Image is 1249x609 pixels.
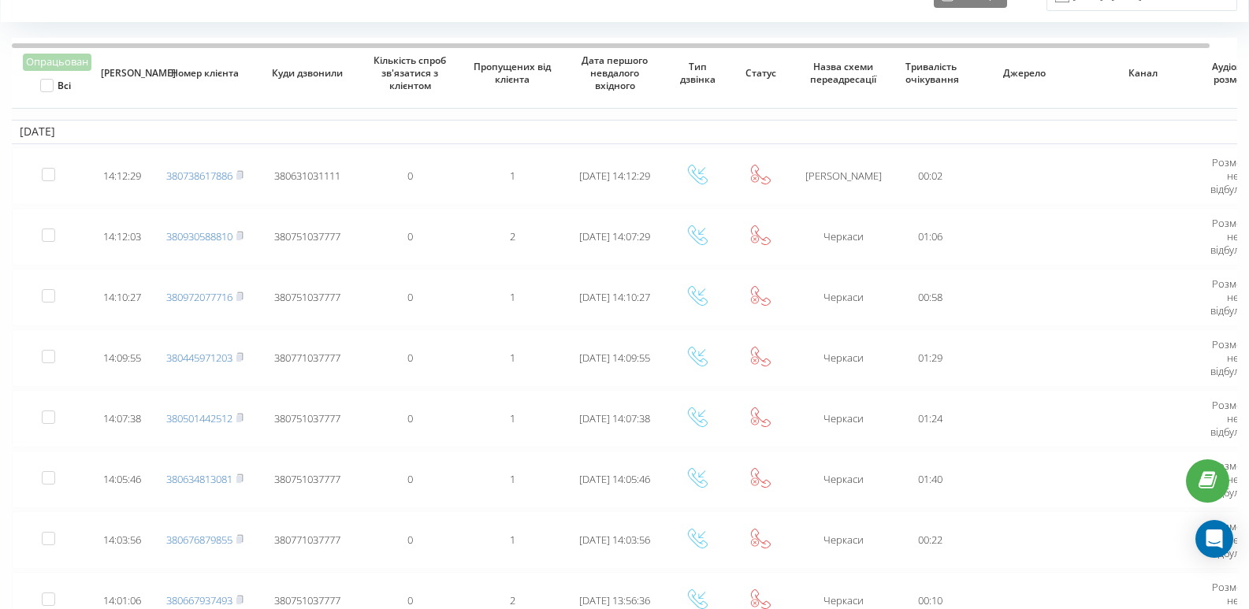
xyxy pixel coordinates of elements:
span: 1 [510,472,515,486]
span: [DATE] 14:10:27 [579,290,650,304]
span: 0 [407,229,413,243]
span: 0 [407,169,413,183]
span: 0 [407,593,413,607]
td: 01:24 [894,390,965,447]
span: 2 [510,229,515,243]
span: 380771037777 [274,533,340,547]
td: 14:09:55 [91,329,154,387]
td: 14:03:56 [91,511,154,569]
span: 1 [510,290,515,304]
div: Open Intercom Messenger [1195,520,1233,558]
span: 380751037777 [274,593,340,607]
span: 0 [407,290,413,304]
span: 0 [407,472,413,486]
a: 380676879855 [166,533,232,547]
span: Куди дзвонили [269,67,347,80]
span: 1 [510,169,515,183]
span: [DATE] 14:03:56 [579,533,650,547]
span: [DATE] 13:56:36 [579,593,650,607]
a: 380501442512 [166,411,232,425]
label: Всі [40,79,71,92]
td: 14:05:46 [91,451,154,508]
span: 380631031111 [274,169,340,183]
span: 380751037777 [274,411,340,425]
span: Статус [739,67,782,80]
span: 0 [407,533,413,547]
td: Черкаси [792,390,894,447]
span: Дата першого невдалого вхідного [576,54,654,91]
a: 380738617886 [166,169,232,183]
td: 01:29 [894,329,965,387]
td: [PERSON_NAME] [792,147,894,205]
span: 2 [510,593,515,607]
span: 1 [510,351,515,365]
td: 00:02 [894,147,965,205]
td: Черкаси [792,329,894,387]
span: Кількість спроб зв'язатися з клієнтом [371,54,449,91]
span: Пропущених від клієнта [474,61,552,85]
span: 1 [510,533,515,547]
span: Канал [1097,67,1189,80]
a: 380445971203 [166,351,232,365]
span: Тривалість очікування [905,61,955,85]
a: 380634813081 [166,472,232,486]
td: 14:12:03 [91,208,154,266]
td: Черкаси [792,208,894,266]
td: 14:07:38 [91,390,154,447]
a: 380667937493 [166,593,232,607]
span: [DATE] 14:12:29 [579,169,650,183]
span: Тип дзвінка [676,61,719,85]
td: 01:40 [894,451,965,508]
span: 380771037777 [274,351,340,365]
span: 380751037777 [274,472,340,486]
span: Назва схеми переадресації [805,61,883,85]
span: Джерело [979,67,1071,80]
td: Черкаси [792,269,894,326]
span: [DATE] 14:07:38 [579,411,650,425]
span: 0 [407,411,413,425]
span: [DATE] 14:05:46 [579,472,650,486]
td: Черкаси [792,451,894,508]
td: 00:22 [894,511,965,569]
td: 00:58 [894,269,965,326]
span: 0 [407,351,413,365]
span: 380751037777 [274,229,340,243]
span: 1 [510,411,515,425]
a: 380930588810 [166,229,232,243]
td: 14:12:29 [91,147,154,205]
td: 01:06 [894,208,965,266]
span: 380751037777 [274,290,340,304]
td: Черкаси [792,511,894,569]
span: [PERSON_NAME] [101,67,143,80]
span: Номер клієнта [166,67,244,80]
span: [DATE] 14:09:55 [579,351,650,365]
span: [DATE] 14:07:29 [579,229,650,243]
a: 380972077716 [166,290,232,304]
td: 14:10:27 [91,269,154,326]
